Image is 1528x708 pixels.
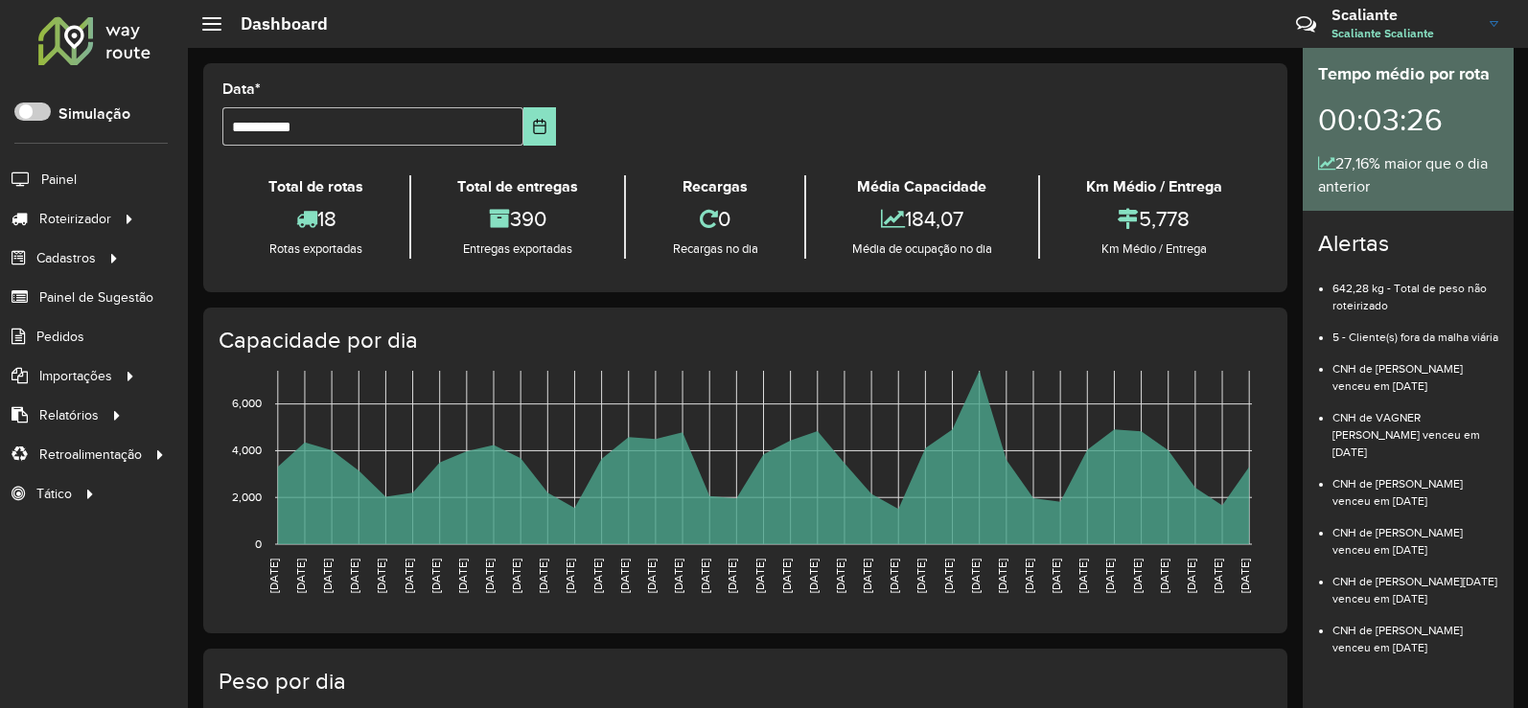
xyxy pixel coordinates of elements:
text: [DATE] [645,559,658,593]
button: Choose Date [523,107,556,146]
text: [DATE] [672,559,684,593]
a: Contato Rápido [1285,4,1327,45]
text: [DATE] [483,559,496,593]
div: 5,778 [1045,198,1263,240]
text: [DATE] [834,559,846,593]
span: Scaliante Scaliante [1331,25,1475,42]
span: Retroalimentação [39,445,142,465]
text: [DATE] [1239,559,1251,593]
text: 4,000 [232,445,262,457]
text: [DATE] [1158,559,1170,593]
div: 184,07 [811,198,1033,240]
div: 00:03:26 [1318,87,1498,152]
li: CNH de [PERSON_NAME] venceu em [DATE] [1332,461,1498,510]
span: Painel de Sugestão [39,287,153,308]
label: Simulação [58,103,130,126]
h4: Peso por dia [219,668,1268,696]
text: [DATE] [699,559,711,593]
div: Rotas exportadas [227,240,405,259]
text: 6,000 [232,398,262,410]
text: [DATE] [996,559,1008,593]
text: [DATE] [807,559,820,593]
text: [DATE] [537,559,549,593]
div: 0 [631,198,799,240]
text: 2,000 [232,491,262,503]
div: Entregas exportadas [416,240,619,259]
text: [DATE] [564,559,576,593]
h4: Capacidade por dia [219,327,1268,354]
text: [DATE] [456,559,469,593]
span: Painel [41,170,77,190]
text: [DATE] [348,559,360,593]
li: CNH de [PERSON_NAME] venceu em [DATE] [1332,510,1498,559]
text: [DATE] [375,559,387,593]
text: [DATE] [942,559,955,593]
li: 642,28 kg - Total de peso não roteirizado [1332,265,1498,314]
div: Média Capacidade [811,175,1033,198]
span: Relatórios [39,405,99,425]
text: [DATE] [780,559,793,593]
text: [DATE] [969,559,982,593]
div: Tempo médio por rota [1318,61,1498,87]
div: 27,16% maior que o dia anterior [1318,152,1498,198]
div: Recargas no dia [631,240,799,259]
li: CNH de VAGNER [PERSON_NAME] venceu em [DATE] [1332,395,1498,461]
h3: Scaliante [1331,6,1475,24]
text: [DATE] [1077,559,1089,593]
text: [DATE] [914,559,927,593]
text: [DATE] [726,559,738,593]
div: 18 [227,198,405,240]
div: Média de ocupação no dia [811,240,1033,259]
li: 5 - Cliente(s) fora da malha viária [1332,314,1498,346]
li: CNH de [PERSON_NAME][DATE] venceu em [DATE] [1332,559,1498,607]
div: Km Médio / Entrega [1045,175,1263,198]
text: [DATE] [1185,559,1197,593]
div: Total de rotas [227,175,405,198]
text: [DATE] [1023,559,1035,593]
span: Importações [39,366,112,386]
text: [DATE] [753,559,766,593]
text: [DATE] [1103,559,1116,593]
text: [DATE] [510,559,522,593]
text: 0 [255,537,262,550]
div: Total de entregas [416,175,619,198]
span: Roteirizador [39,209,111,229]
h2: Dashboard [221,13,328,34]
text: [DATE] [429,559,442,593]
h4: Alertas [1318,230,1498,258]
text: [DATE] [591,559,604,593]
span: Tático [36,484,72,504]
div: Km Médio / Entrega [1045,240,1263,259]
label: Data [222,78,261,101]
text: [DATE] [1050,559,1062,593]
div: Recargas [631,175,799,198]
text: [DATE] [888,559,900,593]
span: Pedidos [36,327,84,347]
text: [DATE] [1131,559,1144,593]
text: [DATE] [618,559,631,593]
text: [DATE] [861,559,873,593]
text: [DATE] [1212,559,1224,593]
li: CNH de [PERSON_NAME] venceu em [DATE] [1332,346,1498,395]
text: [DATE] [294,559,307,593]
div: 390 [416,198,619,240]
span: Cadastros [36,248,96,268]
text: [DATE] [321,559,334,593]
li: CNH de [PERSON_NAME] venceu em [DATE] [1332,607,1498,656]
text: [DATE] [267,559,280,593]
text: [DATE] [403,559,415,593]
